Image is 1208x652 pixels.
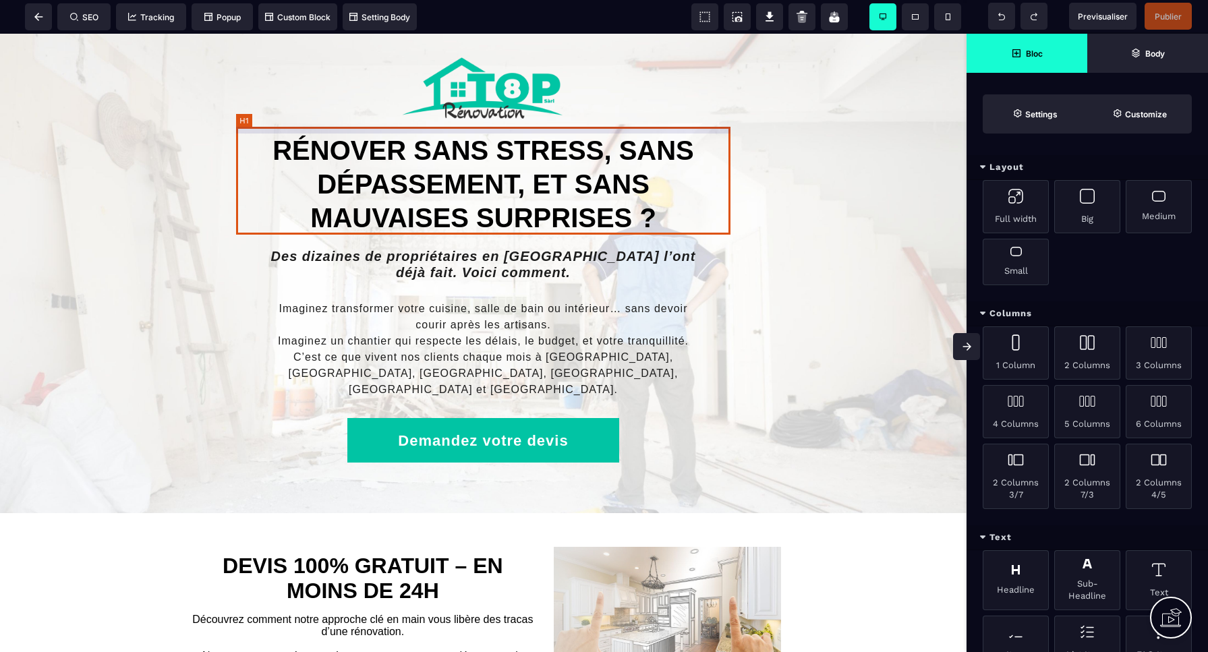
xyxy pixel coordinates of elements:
[349,12,410,22] span: Setting Body
[1145,49,1165,59] strong: Body
[128,12,174,22] span: Tracking
[70,12,98,22] span: SEO
[236,93,730,201] h1: RÉNOVER SANS STRESS, SANS DÉPASSEMENT, ET SANS MAUVAISES SURPRISES ?
[236,214,730,250] text: Des dizaines de propriétaires en [GEOGRAPHIC_DATA] l’ont déjà fait. Voici comment.
[265,12,330,22] span: Custom Block
[192,513,534,576] h1: DEVIS 100% GRATUIT – EN MOINS DE 24H
[1054,326,1120,380] div: 2 Columns
[1054,385,1120,438] div: 5 Columns
[983,180,1049,233] div: Full width
[983,94,1087,134] span: Settings
[204,12,241,22] span: Popup
[1126,180,1192,233] div: Medium
[1126,550,1192,610] div: Text
[967,525,1208,550] div: Text
[1087,34,1208,73] span: Open Layer Manager
[1155,11,1182,22] span: Publier
[983,550,1049,610] div: Headline
[399,24,568,90] img: 955e3bb10e8586a1ac41a0eb601d5dd2_4.png
[691,3,718,30] span: View components
[1025,109,1058,119] strong: Settings
[347,384,619,429] button: Demandez votre devis
[1087,94,1192,134] span: Open Style Manager
[983,239,1049,285] div: Small
[1126,385,1192,438] div: 6 Columns
[1069,3,1137,30] span: Preview
[983,385,1049,438] div: 4 Columns
[1125,109,1167,119] strong: Customize
[1126,444,1192,509] div: 2 Columns 4/5
[967,34,1087,73] span: Open Blocks
[1078,11,1128,22] span: Previsualiser
[1054,180,1120,233] div: Big
[967,301,1208,326] div: Columns
[983,444,1049,509] div: 2 Columns 3/7
[983,326,1049,380] div: 1 Column
[1054,444,1120,509] div: 2 Columns 7/3
[967,155,1208,180] div: Layout
[1126,326,1192,380] div: 3 Columns
[724,3,751,30] span: Screenshot
[1026,49,1043,59] strong: Bloc
[236,264,730,367] text: Imaginez transformer votre cuisine, salle de bain ou intérieur… sans devoir courir après les arti...
[1054,550,1120,610] div: Sub-Headline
